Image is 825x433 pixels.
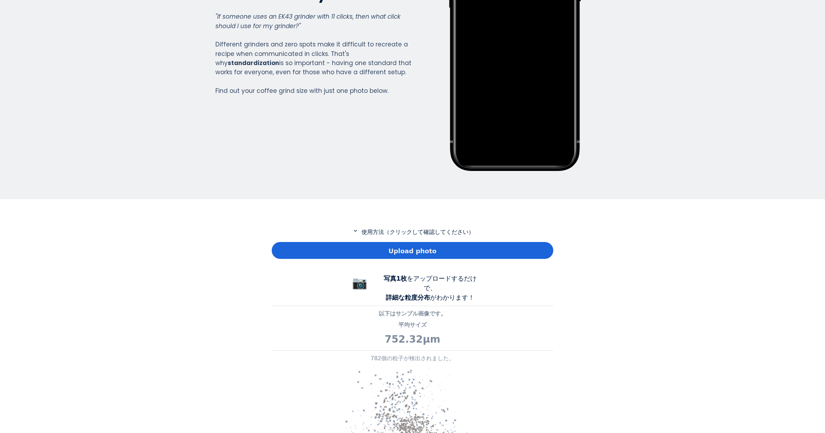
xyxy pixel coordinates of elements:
b: 詳細な粒度分布 [386,294,430,301]
div: をアップロードするだけで、 がわかります！ [377,274,483,302]
p: 782個の粒子が検出されました。 [272,354,553,363]
p: 752.32μm [272,332,553,347]
p: 平均サイズ [272,321,553,329]
b: 写真1枚 [384,275,407,282]
mat-icon: expand_more [351,228,360,234]
em: "If someone uses an EK43 grinder with 11 clicks, then what click should I use for my grinder?" [215,12,401,30]
span: 📷 [352,276,367,290]
p: 以下はサンプル画像です。 [272,310,553,318]
strong: standardization [228,59,279,67]
span: Upload photo [389,246,436,256]
div: Different grinders and zero spots make it difficult to recreate a recipe when communicated in cli... [215,12,412,95]
p: 使用方法（クリックして確認してください） [272,228,553,236]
